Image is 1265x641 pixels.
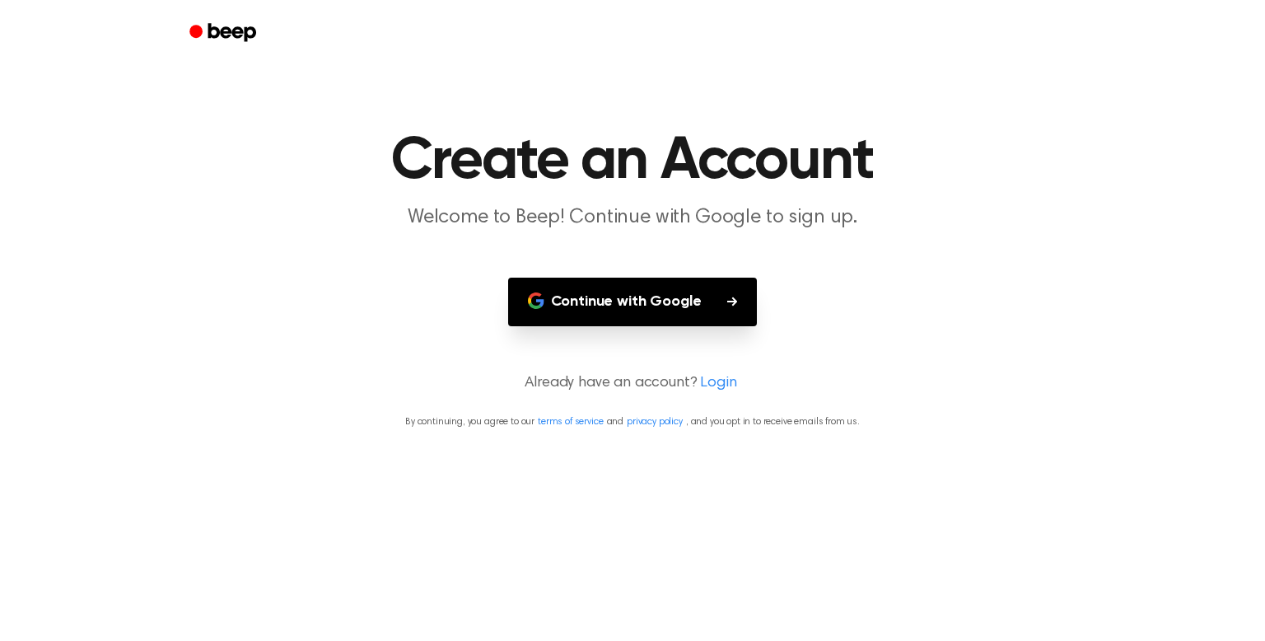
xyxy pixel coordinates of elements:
p: Welcome to Beep! Continue with Google to sign up. [316,204,949,232]
a: Login [700,372,736,395]
a: privacy policy [627,417,683,427]
a: terms of service [538,417,603,427]
a: Beep [178,17,271,49]
p: By continuing, you agree to our and , and you opt in to receive emails from us. [20,414,1245,429]
h1: Create an Account [211,132,1054,191]
button: Continue with Google [508,278,758,326]
p: Already have an account? [20,372,1245,395]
